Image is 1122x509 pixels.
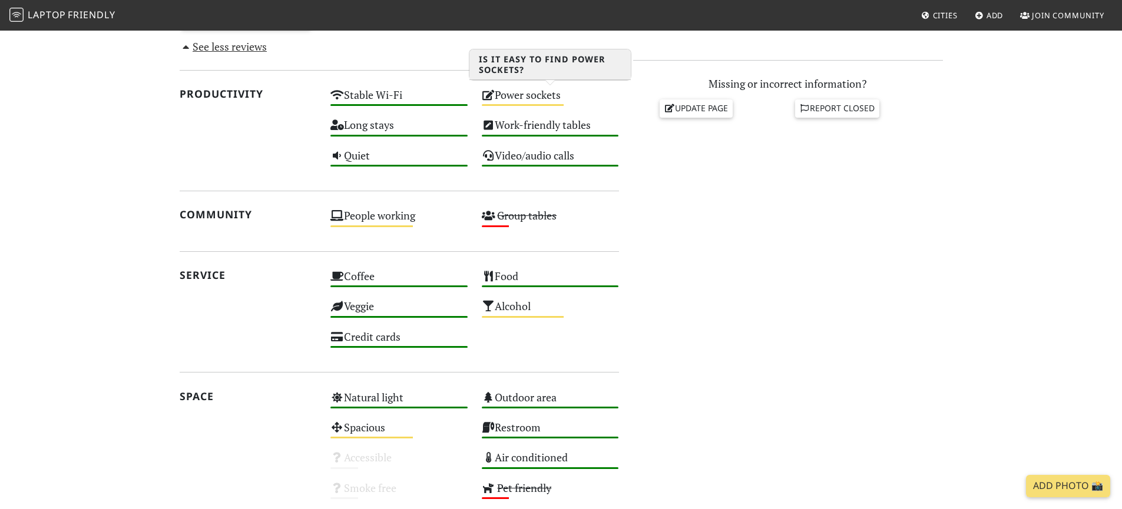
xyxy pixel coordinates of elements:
a: Cities [916,5,962,26]
a: Report closed [795,99,880,117]
img: LaptopFriendly [9,8,24,22]
a: Update page [660,99,733,117]
h2: Productivity [180,88,317,100]
div: Video/audio calls [475,146,626,176]
s: Pet friendly [497,481,551,495]
h2: Community [180,208,317,221]
div: Accessible [323,448,475,478]
div: Natural light [323,388,475,418]
s: Group tables [497,208,557,222]
span: Add [987,10,1004,21]
span: Laptop [28,8,66,21]
div: Quiet [323,146,475,176]
div: Work-friendly tables [475,115,626,145]
h3: Is it easy to find power sockets? [469,49,631,80]
div: Food [475,267,626,297]
div: People working [323,206,475,236]
div: Smoke free [323,478,475,508]
div: Stable Wi-Fi [323,85,475,115]
h2: Space [180,390,317,402]
div: Alcohol [475,297,626,327]
div: Outdoor area [475,388,626,418]
div: Veggie [323,297,475,327]
div: Long stays [323,115,475,145]
a: See less reviews [180,39,267,54]
div: Credit cards [323,327,475,357]
div: Air conditioned [475,448,626,478]
div: Coffee [323,267,475,297]
a: Add [970,5,1008,26]
div: Power sockets [475,85,626,115]
div: Restroom [475,418,626,448]
h2: Service [180,269,317,281]
p: Missing or incorrect information? [633,75,943,92]
span: Friendly [68,8,115,21]
span: Cities [933,10,958,21]
a: Join Community [1015,5,1109,26]
a: LaptopFriendly LaptopFriendly [9,5,115,26]
span: Join Community [1032,10,1104,21]
div: Spacious [323,418,475,448]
